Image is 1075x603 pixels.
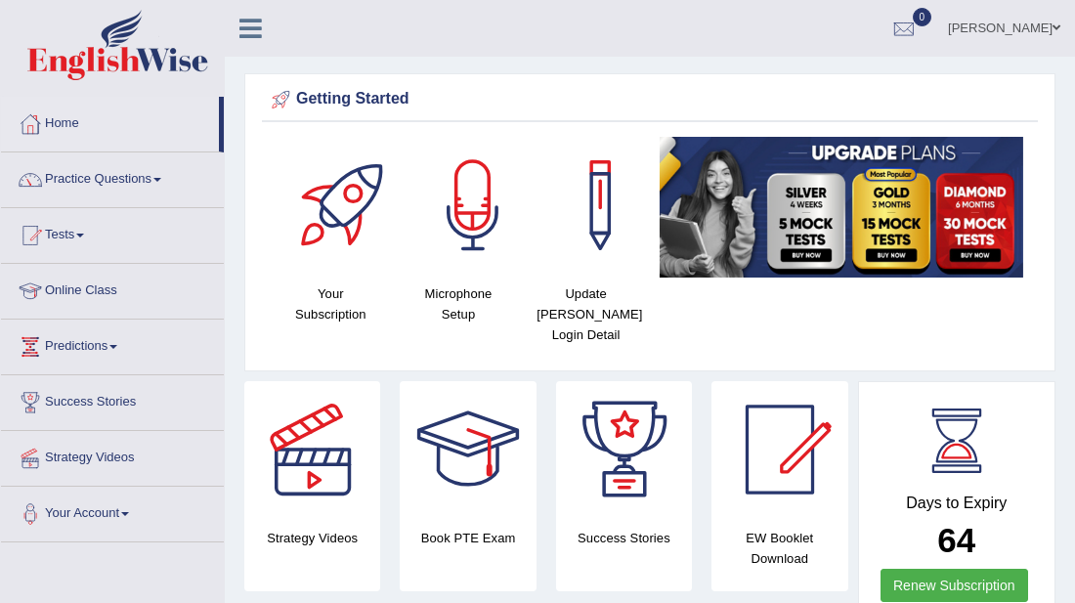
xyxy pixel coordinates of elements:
h4: Book PTE Exam [400,528,536,548]
img: small5.jpg [660,137,1023,278]
a: Renew Subscription [881,569,1028,602]
h4: Microphone Setup [405,283,513,324]
div: Getting Started [267,85,1033,114]
a: Home [1,97,219,146]
h4: Your Subscription [277,283,385,324]
b: 64 [937,521,975,559]
h4: Days to Expiry [881,495,1034,512]
a: Practice Questions [1,152,224,201]
h4: Strategy Videos [244,528,380,548]
a: Online Class [1,264,224,313]
a: Success Stories [1,375,224,424]
a: Tests [1,208,224,257]
a: Your Account [1,487,224,536]
h4: Update [PERSON_NAME] Login Detail [532,283,640,345]
a: Predictions [1,320,224,368]
a: Strategy Videos [1,431,224,480]
span: 0 [913,8,932,26]
h4: Success Stories [556,528,692,548]
h4: EW Booklet Download [711,528,847,569]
